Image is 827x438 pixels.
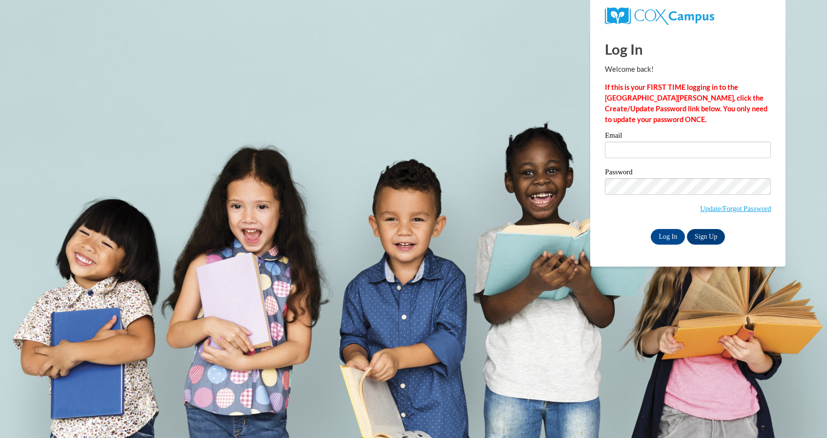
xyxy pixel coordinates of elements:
[605,83,767,124] strong: If this is your FIRST TIME logging in to the [GEOGRAPHIC_DATA][PERSON_NAME], click the Create/Upd...
[605,39,771,59] h1: Log In
[605,11,714,20] a: COX Campus
[700,205,771,212] a: Update/Forgot Password
[605,7,714,25] img: COX Campus
[687,229,725,245] a: Sign Up
[651,229,685,245] input: Log In
[605,64,771,75] p: Welcome back!
[605,132,771,142] label: Email
[605,168,771,178] label: Password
